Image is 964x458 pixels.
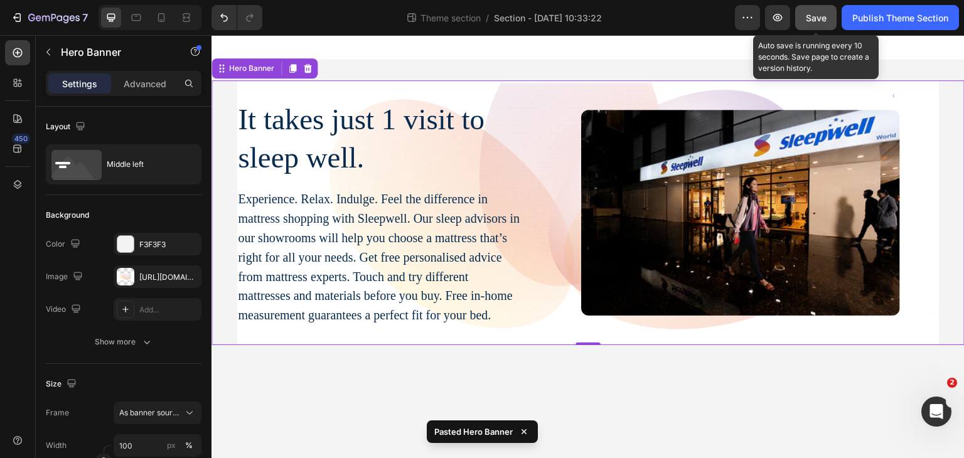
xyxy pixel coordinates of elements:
div: Show more [95,336,153,348]
div: Undo/Redo [212,5,262,30]
span: Theme section [418,11,483,24]
p: Pasted Hero Banner [434,425,513,438]
span: Save [806,13,827,23]
span: / [486,11,489,24]
div: Image [46,269,85,285]
iframe: Intercom live chat [921,397,951,427]
button: 7 [5,5,94,30]
div: % [185,440,193,451]
div: Video [46,301,83,318]
div: F3F3F3 [139,239,198,250]
div: px [167,440,176,451]
button: Save [795,5,837,30]
p: Hero Banner [61,45,168,60]
button: % [164,438,179,453]
p: 7 [82,10,88,25]
span: As banner source [119,407,181,418]
div: Add... [139,304,198,316]
label: Width [46,440,67,451]
div: 450 [12,134,30,144]
button: As banner source [114,402,201,424]
img: gempages_554550234542244724-34073536-8332-4f79-bb0e-56d28f3dfd11.webp [370,75,688,280]
button: Show more [46,331,201,353]
span: Section - [DATE] 10:33:22 [494,11,602,24]
div: Hero Banner [15,28,65,39]
p: Settings [62,77,97,90]
div: Publish Theme Section [852,11,948,24]
div: Background [46,210,89,221]
div: Size [46,376,79,393]
div: Layout [46,119,88,136]
span: 2 [947,378,957,388]
label: Frame [46,407,69,418]
button: Publish Theme Section [842,5,959,30]
div: Color [46,236,83,253]
div: [URL][DOMAIN_NAME] [139,272,198,283]
p: Advanced [124,77,166,90]
input: px% [114,434,201,457]
iframe: Design area [212,35,964,458]
button: px [181,438,196,453]
div: Middle left [107,150,183,179]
